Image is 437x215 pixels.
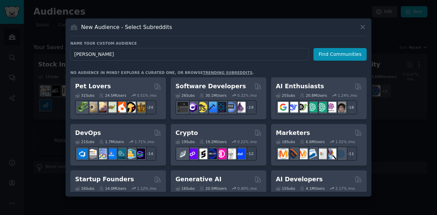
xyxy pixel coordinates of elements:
div: + 14 [142,147,156,161]
div: 0.51 % /mo [137,93,156,98]
div: 0.40 % /mo [237,186,257,191]
img: PetAdvice [125,102,136,112]
img: iOSProgramming [206,102,217,112]
h2: Pet Lovers [75,82,111,91]
div: 20.8M Users [300,93,327,98]
img: content_marketing [278,149,288,159]
img: ballpython [87,102,97,112]
img: herpetology [77,102,88,112]
img: reactnative [216,102,226,112]
div: 19.2M Users [199,139,226,144]
img: 0xPolygon [187,149,198,159]
div: 31 Sub s [75,93,94,98]
img: MarketingResearch [326,149,336,159]
h2: Crypto [175,129,198,137]
img: csharp [187,102,198,112]
div: 20.5M Users [199,186,226,191]
h3: New Audience - Select Subreddits [81,24,172,31]
div: 1.02 % /mo [336,139,355,144]
div: 1.24 % /mo [338,93,357,98]
div: 0.22 % /mo [237,139,257,144]
img: turtle [106,102,116,112]
img: DeepSeek [287,102,298,112]
img: AskMarketing [297,149,308,159]
a: trending subreddits [203,71,252,75]
div: 19 Sub s [175,139,195,144]
img: bigseo [287,149,298,159]
div: 14.0M Users [99,186,126,191]
img: elixir [235,102,245,112]
h2: Generative AI [175,175,222,184]
img: leopardgeckos [96,102,107,112]
img: ArtificalIntelligence [335,102,346,112]
div: 24.5M Users [99,93,126,98]
div: 1.12 % /mo [137,186,156,191]
img: GoogleGeminiAI [278,102,288,112]
img: PlatformEngineers [135,149,145,159]
div: 25 Sub s [276,93,295,98]
img: platformengineering [115,149,126,159]
div: 4.1M Users [300,186,325,191]
div: 6.6M Users [300,139,325,144]
img: chatgpt_prompts_ [316,102,327,112]
div: 15 Sub s [276,186,295,191]
img: defi_ [235,149,245,159]
img: OnlineMarketing [335,149,346,159]
img: defiblockchain [216,149,226,159]
img: ethstaker [197,149,207,159]
div: 1.71 % /mo [135,139,154,144]
div: 16 Sub s [175,186,195,191]
div: 2.17 % /mo [336,186,355,191]
img: learnjavascript [197,102,207,112]
img: AskComputerScience [225,102,236,112]
div: + 24 [142,100,156,114]
h2: DevOps [75,129,101,137]
img: googleads [316,149,327,159]
h2: Software Developers [175,82,246,91]
img: AItoolsCatalog [297,102,308,112]
img: DevOpsLinks [106,149,116,159]
button: Find Communities [313,48,367,61]
img: chatgpt_promptDesign [307,102,317,112]
div: 1.7M Users [99,139,124,144]
div: 0.32 % /mo [237,93,257,98]
h2: AI Developers [276,175,323,184]
img: software [178,102,188,112]
img: CryptoNews [225,149,236,159]
img: azuredevops [77,149,88,159]
img: web3 [206,149,217,159]
img: OpenAIDev [326,102,336,112]
h2: Startup Founders [75,175,134,184]
div: + 11 [343,147,357,161]
h3: Name your custom audience [70,41,367,46]
img: dogbreed [135,102,145,112]
div: + 18 [343,100,357,114]
h2: AI Enthusiasts [276,82,324,91]
img: cockatiel [115,102,126,112]
img: Docker_DevOps [96,149,107,159]
img: Emailmarketing [307,149,317,159]
div: 16 Sub s [75,186,94,191]
input: Pick a short name, like "Digital Marketers" or "Movie-Goers" [70,48,309,61]
div: 26 Sub s [175,93,195,98]
div: 21 Sub s [75,139,94,144]
h2: Marketers [276,129,310,137]
img: ethfinance [178,149,188,159]
img: AWS_Certified_Experts [87,149,97,159]
div: No audience in mind? Explore a curated one, or browse . [70,70,254,75]
img: aws_cdk [125,149,136,159]
div: 30.1M Users [199,93,226,98]
div: + 12 [242,147,257,161]
div: + 19 [242,100,257,114]
div: 18 Sub s [276,139,295,144]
